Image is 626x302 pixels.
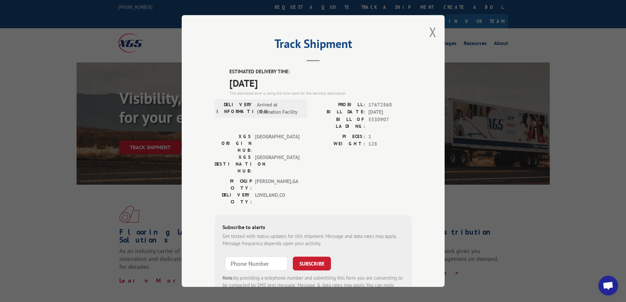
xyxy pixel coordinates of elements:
strong: Note: [222,275,234,281]
span: [PERSON_NAME] , GA [255,178,299,192]
label: DELIVERY INFORMATION: [217,101,254,116]
span: 1 [368,133,412,141]
h2: Track Shipment [215,39,412,52]
label: PICKUP CITY: [215,178,252,192]
span: 5530907 [368,116,412,130]
span: 128 [368,140,412,148]
span: [DATE] [368,108,412,116]
label: XGS DESTINATION HUB: [215,154,252,174]
input: Phone Number [225,257,288,270]
div: Get texted with status updates for this shipment. Message and data rates may apply. Message frequ... [222,233,404,247]
span: [GEOGRAPHIC_DATA] [255,154,299,174]
div: by providing a telephone number and submitting this form you are consenting to be contacted by SM... [222,274,404,297]
span: Arrived at Destination Facility [257,101,301,116]
label: ESTIMATED DELIVERY TIME: [229,68,412,76]
label: PIECES: [313,133,365,141]
label: BILL OF LADING: [313,116,365,130]
div: Open chat [598,276,618,295]
span: LOVELAND , CO [255,192,299,205]
span: [GEOGRAPHIC_DATA] [255,133,299,154]
div: Subscribe to alerts [222,223,404,233]
span: 17672860 [368,101,412,109]
button: SUBSCRIBE [293,257,331,270]
label: XGS ORIGIN HUB: [215,133,252,154]
label: DELIVERY CITY: [215,192,252,205]
span: [DATE] [229,76,412,90]
div: The estimated time is using the time zone for the delivery destination. [229,90,412,96]
button: Close modal [429,23,436,41]
label: BILL DATE: [313,108,365,116]
label: PROBILL: [313,101,365,109]
label: WEIGHT: [313,140,365,148]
